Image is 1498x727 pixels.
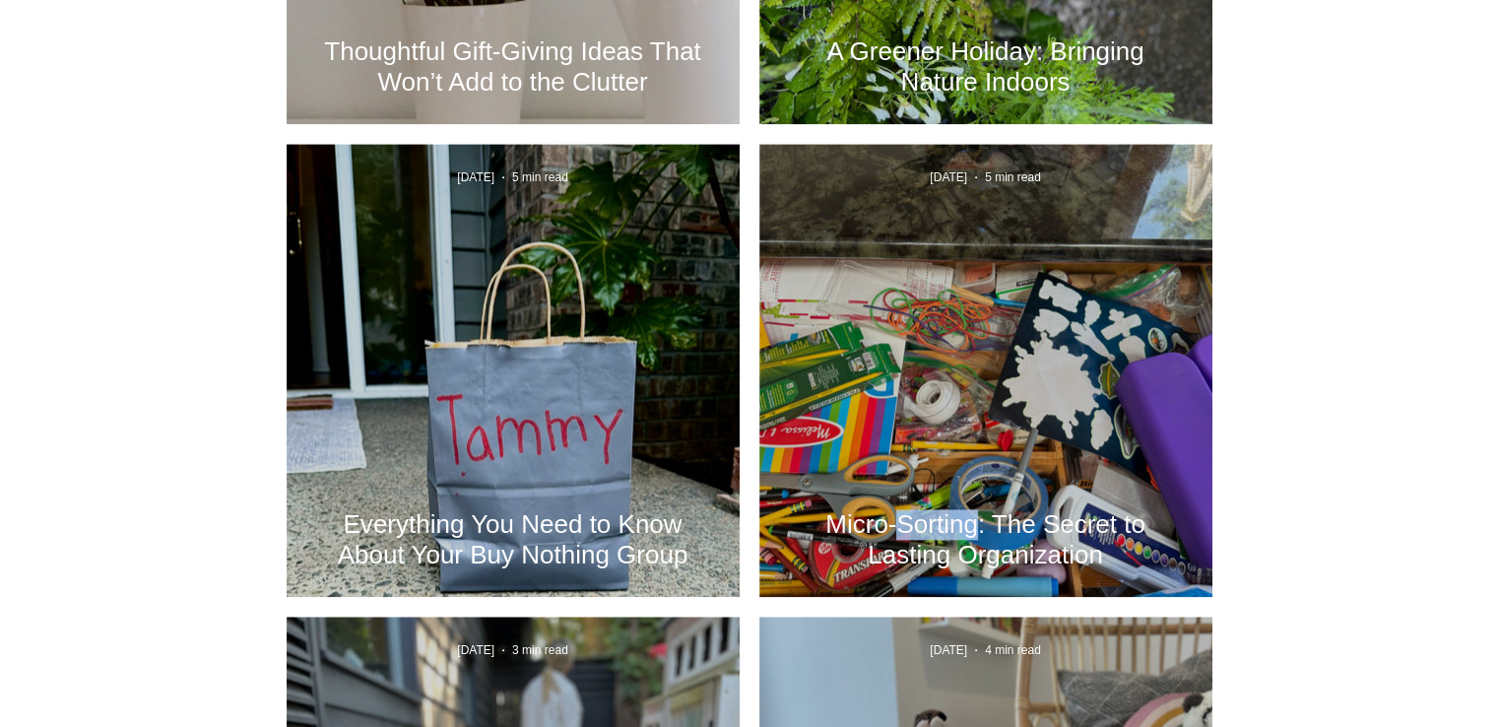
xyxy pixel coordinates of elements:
span: 4 min read [985,643,1041,657]
span: 5 min read [512,170,568,184]
span: 3 min read [512,643,568,657]
span: 5 min read [985,170,1041,184]
a: Everything You Need to Know About Your Buy Nothing Group [316,508,710,570]
span: Aug 8, 2024 [457,643,494,657]
a: Micro-Sorting: The Secret to Lasting Organization [789,508,1183,570]
h2: Everything You Need to Know About Your Buy Nothing Group [316,509,710,570]
span: Sep 29, 2024 [930,170,967,184]
span: Oct 14, 2024 [457,170,494,184]
h2: Micro-Sorting: The Secret to Lasting Organization [789,509,1183,570]
span: Jun 12, 2024 [930,643,967,657]
a: Thoughtful Gift-Giving Ideas That Won’t Add to the Clutter [316,35,710,98]
h2: Thoughtful Gift-Giving Ideas That Won’t Add to the Clutter [316,36,710,98]
h2: A Greener Holiday: Bringing Nature Indoors [789,36,1183,98]
a: A Greener Holiday: Bringing Nature Indoors [789,35,1183,98]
